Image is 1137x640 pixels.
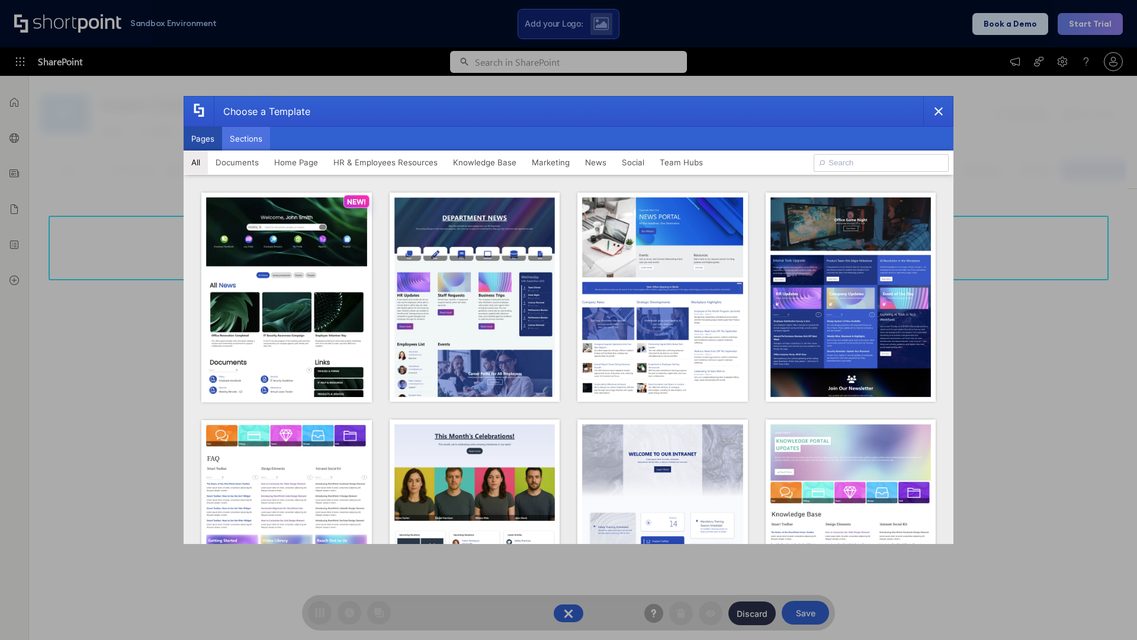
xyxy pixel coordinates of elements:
[208,151,266,174] button: Documents
[214,97,310,126] div: Choose a Template
[266,151,326,174] button: Home Page
[614,151,652,174] button: Social
[184,151,208,174] button: All
[1078,583,1137,640] iframe: Chat Widget
[577,151,614,174] button: News
[347,197,366,206] p: NEW!
[445,151,524,174] button: Knowledge Base
[652,151,711,174] button: Team Hubs
[222,127,270,151] button: Sections
[184,96,953,544] div: template selector
[184,127,222,151] button: Pages
[326,151,445,174] button: HR & Employees Resources
[524,151,577,174] button: Marketing
[814,154,949,172] input: Search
